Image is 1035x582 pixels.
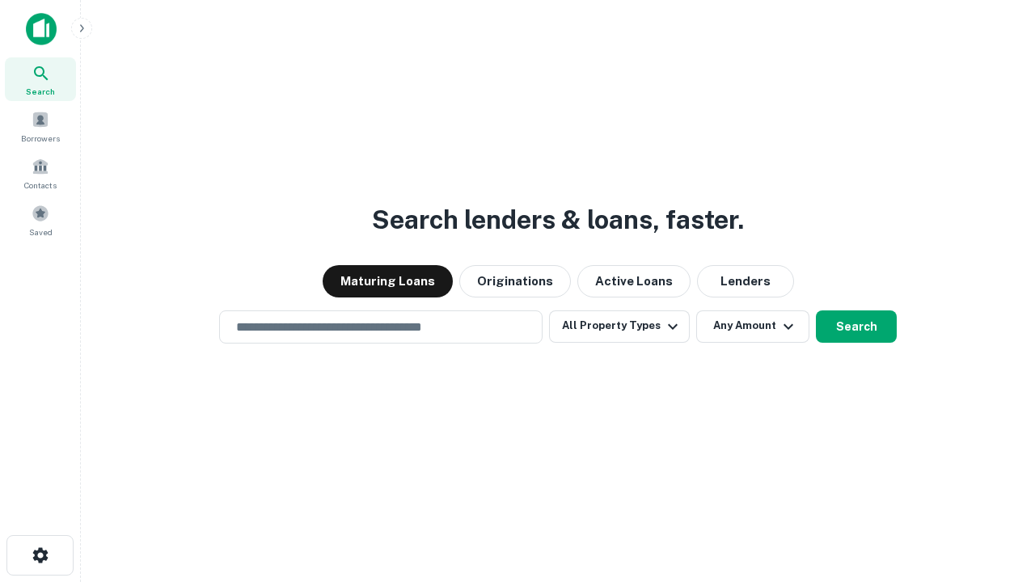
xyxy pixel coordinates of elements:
[5,104,76,148] a: Borrowers
[697,265,794,297] button: Lenders
[459,265,571,297] button: Originations
[372,200,744,239] h3: Search lenders & loans, faster.
[26,13,57,45] img: capitalize-icon.png
[549,310,690,343] button: All Property Types
[816,310,897,343] button: Search
[29,226,53,238] span: Saved
[24,179,57,192] span: Contacts
[323,265,453,297] button: Maturing Loans
[5,57,76,101] a: Search
[26,85,55,98] span: Search
[696,310,809,343] button: Any Amount
[5,198,76,242] a: Saved
[954,453,1035,530] iframe: Chat Widget
[21,132,60,145] span: Borrowers
[5,151,76,195] a: Contacts
[577,265,691,297] button: Active Loans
